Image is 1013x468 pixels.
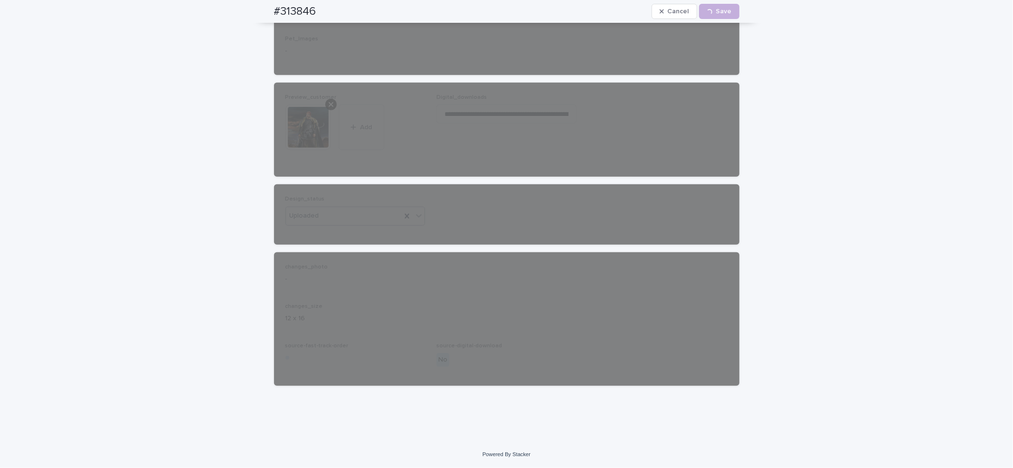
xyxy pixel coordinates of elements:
button: Save [699,4,739,19]
button: Cancel [652,4,697,19]
span: Cancel [668,8,689,15]
a: Powered By Stacker [483,451,530,457]
h2: #313846 [274,5,316,19]
span: Save [716,8,732,15]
